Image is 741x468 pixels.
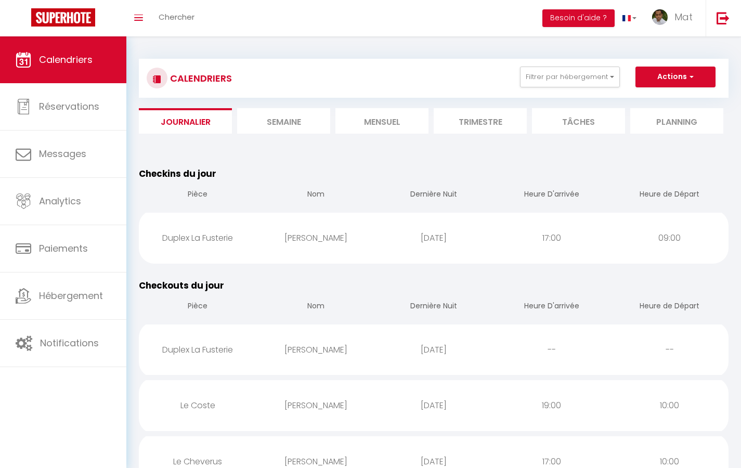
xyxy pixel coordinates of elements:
span: Paiements [39,242,88,255]
li: Journalier [139,108,232,134]
li: Trimestre [434,108,527,134]
div: [PERSON_NAME] [257,388,375,422]
img: Super Booking [31,8,95,27]
button: Ouvrir le widget de chat LiveChat [8,4,40,35]
span: Checkouts du jour [139,279,224,292]
div: [DATE] [375,333,493,367]
div: [DATE] [375,388,493,422]
th: Nom [257,180,375,210]
div: Duplex La Fusterie [139,333,257,367]
span: Messages [39,147,86,160]
th: Heure D'arrivée [492,180,610,210]
span: Notifications [40,336,99,349]
div: Duplex La Fusterie [139,221,257,255]
div: 17:00 [492,221,610,255]
th: Dernière Nuit [375,180,493,210]
th: Pièce [139,180,257,210]
th: Heure D'arrivée [492,292,610,322]
th: Heure de Départ [610,292,729,322]
div: -- [610,333,729,367]
div: Le Coste [139,388,257,422]
div: [DATE] [375,221,493,255]
div: [PERSON_NAME] [257,221,375,255]
div: -- [492,333,610,367]
li: Tâches [532,108,625,134]
button: Besoin d'aide ? [542,9,615,27]
span: Hébergement [39,289,103,302]
button: Actions [635,67,716,87]
img: logout [717,11,730,24]
div: 10:00 [610,388,729,422]
span: Calendriers [39,53,93,66]
span: Chercher [159,11,194,22]
span: Checkins du jour [139,167,216,180]
th: Pièce [139,292,257,322]
li: Mensuel [335,108,428,134]
th: Heure de Départ [610,180,729,210]
div: [PERSON_NAME] [257,333,375,367]
span: Réservations [39,100,99,113]
span: Mat [674,10,693,23]
th: Nom [257,292,375,322]
span: Analytics [39,194,81,207]
li: Semaine [237,108,330,134]
th: Dernière Nuit [375,292,493,322]
div: 09:00 [610,221,729,255]
li: Planning [630,108,723,134]
button: Filtrer par hébergement [520,67,620,87]
h3: CALENDRIERS [167,67,232,90]
div: 19:00 [492,388,610,422]
img: ... [652,9,668,25]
